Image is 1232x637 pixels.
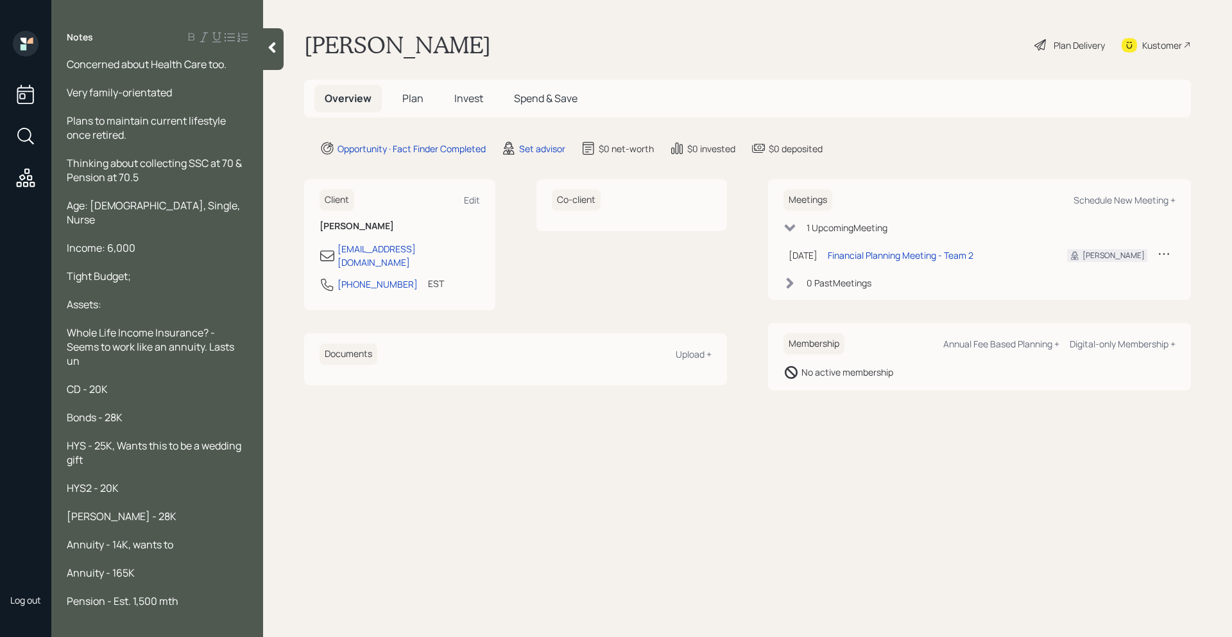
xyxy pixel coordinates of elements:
img: retirable_logo.png [13,553,38,579]
span: Annuity - 165K [67,566,135,580]
span: Thinking about collecting SSC at 70 & Pension at 70.5 [67,156,244,184]
div: Digital-only Membership + [1070,338,1176,350]
span: HYS - 25K, Wants this to be a wedding gift [67,439,243,467]
h6: Co-client [552,189,601,211]
div: $0 invested [687,142,735,155]
div: Set advisor [519,142,565,155]
span: Very family-orientated [67,85,172,100]
span: Income: 6,000 [67,241,135,255]
h6: [PERSON_NAME] [320,221,480,232]
div: Opportunity · Fact Finder Completed [338,142,486,155]
span: HYS2 - 20K [67,481,119,495]
span: Whole Life Income Insurance? - Seems to work like an annuity. Lasts un [67,326,236,368]
span: Pension - Est. 1,500 mth [67,594,178,608]
div: $0 deposited [769,142,823,155]
div: Upload + [676,348,712,360]
div: $0 net-worth [599,142,654,155]
div: EST [428,277,444,290]
span: Age: [DEMOGRAPHIC_DATA], Single, Nurse [67,198,242,227]
span: Plan [402,91,424,105]
span: Plans to maintain current lifestyle once retired. [67,114,228,142]
div: Financial Planning Meeting - Team 2 [828,249,973,262]
div: [PERSON_NAME] [1082,250,1145,261]
h6: Membership [783,333,844,354]
span: [PERSON_NAME] - 28K [67,509,176,523]
div: [EMAIL_ADDRESS][DOMAIN_NAME] [338,242,480,269]
div: Schedule New Meeting + [1074,194,1176,206]
span: Bonds - 28K [67,410,123,424]
h6: Documents [320,344,377,365]
h6: Meetings [783,189,832,211]
div: Log out [10,594,41,606]
h1: [PERSON_NAME] [304,31,491,59]
span: Overview [325,91,372,105]
div: 0 Past Meeting s [807,276,871,290]
div: No active membership [801,365,893,379]
span: Spend & Save [514,91,577,105]
div: Annual Fee Based Planning + [943,338,1059,350]
div: Kustomer [1142,39,1182,52]
div: Plan Delivery [1054,39,1105,52]
div: 1 Upcoming Meeting [807,221,887,234]
span: Tight Budget; [67,269,131,283]
h6: Client [320,189,354,211]
label: Notes [67,31,93,44]
div: Edit [464,194,480,206]
span: CD - 20K [67,382,108,396]
span: Invest [454,91,483,105]
div: [DATE] [789,249,817,262]
span: Assets: [67,297,101,311]
div: [PHONE_NUMBER] [338,277,418,291]
span: Annuity - 14K, wants to [67,537,173,552]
